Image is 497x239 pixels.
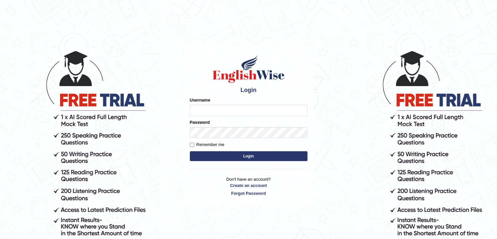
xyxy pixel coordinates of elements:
[190,87,307,94] h4: Login
[190,143,194,147] input: Remember me
[190,176,307,196] p: Don't have an account?
[190,97,210,103] label: Username
[190,190,307,196] a: Forgot Password
[190,182,307,189] a: Create an account
[190,119,210,125] label: Password
[211,54,286,84] img: Logo of English Wise sign in for intelligent practice with AI
[190,141,224,148] label: Remember me
[190,151,307,161] button: Login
